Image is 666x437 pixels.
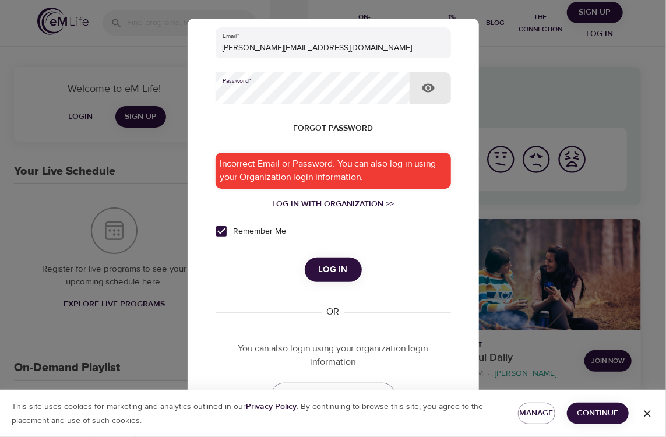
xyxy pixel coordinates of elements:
[286,387,380,403] span: ORGANIZATION LOGIN
[272,383,395,407] a: ORGANIZATION LOGIN
[305,258,362,282] button: Log in
[319,262,348,277] span: Log in
[576,406,620,421] span: Continue
[216,198,451,210] a: Log in with Organization >>
[234,225,287,238] span: Remember Me
[246,401,297,412] b: Privacy Policy
[216,342,451,369] p: You can also login using your organization login information
[322,305,344,319] div: OR
[288,118,378,139] button: Forgot password
[216,153,451,189] div: Incorrect Email or Password. You can also log in using your Organization login information.
[293,121,373,136] span: Forgot password
[527,406,546,421] span: Manage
